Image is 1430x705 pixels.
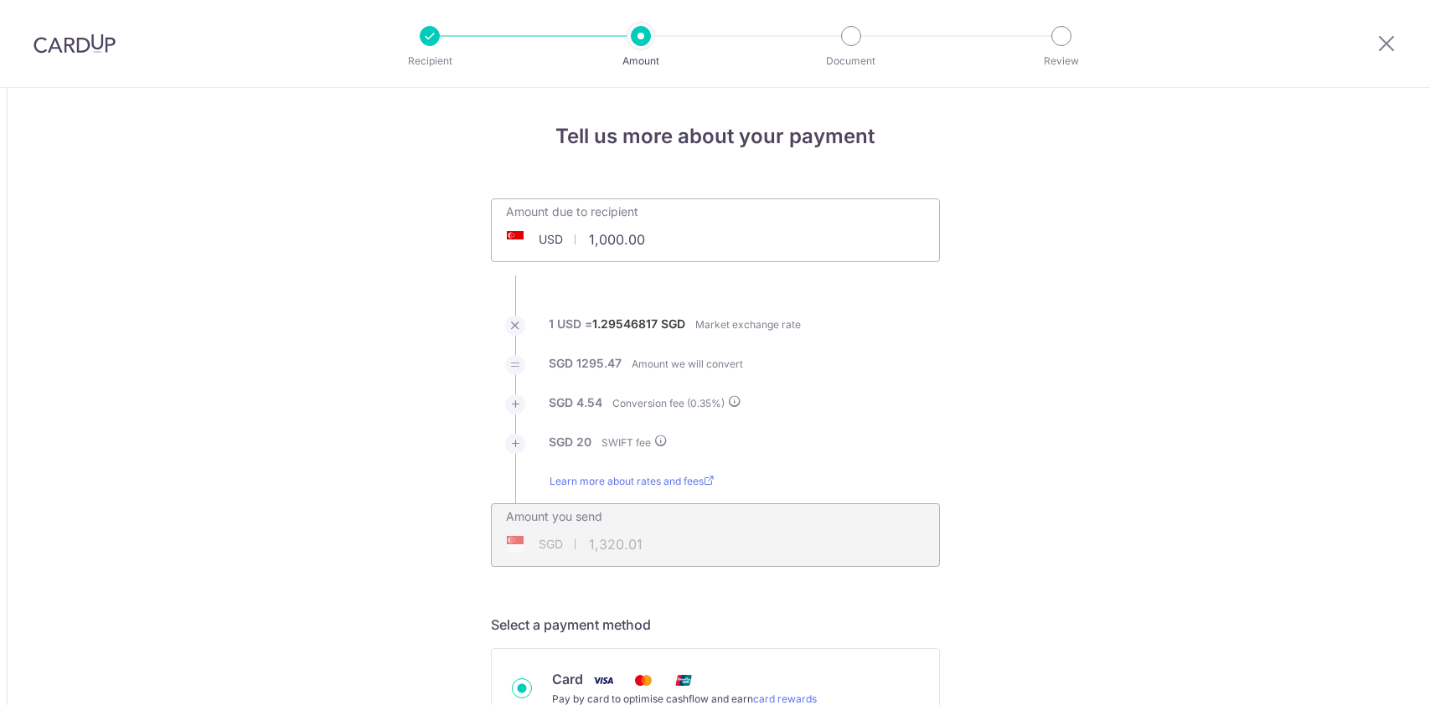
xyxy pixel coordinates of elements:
[632,356,743,373] label: Amount we will convert
[627,670,660,691] img: Mastercard
[601,434,668,451] label: SWIFT fee
[753,692,817,705] a: card rewards
[592,316,658,332] label: 1.29546817
[550,473,714,503] a: Learn more about rates and fees
[661,316,685,332] label: SGD
[549,316,685,342] label: 1 USD =
[549,355,573,372] label: SGD
[667,670,700,691] img: Union Pay
[34,33,116,54] img: CardUp
[999,53,1123,69] p: Review
[576,394,602,411] label: 4.54
[549,394,573,411] label: SGD
[1323,655,1413,697] iframe: Opens a widget where you can find more information
[491,615,940,635] h5: Select a payment method
[579,53,703,69] p: Amount
[552,671,583,687] span: Card
[506,508,602,525] label: Amount you send
[549,434,573,450] label: SGD
[612,394,741,412] label: Conversion fee ( %)
[491,121,940,152] h4: Tell us more about your payment
[576,434,591,450] label: 20
[576,355,622,372] label: 1295.47
[539,231,563,248] span: USD
[695,316,801,333] label: Market exchange rate
[368,53,492,69] p: Recipient
[506,203,638,220] label: Amount due to recipient
[586,670,620,691] img: Visa
[789,53,913,69] p: Document
[690,397,711,409] span: 0.35
[539,536,563,553] span: SGD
